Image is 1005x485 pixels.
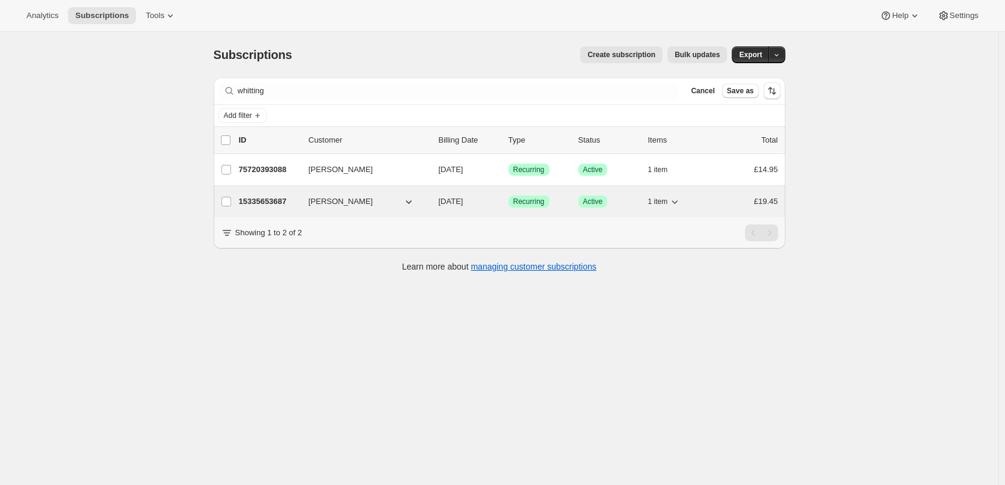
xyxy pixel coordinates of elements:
div: 15335653687[PERSON_NAME][DATE]SuccessRecurringSuccessActive1 item£19.45 [239,193,778,210]
div: 75720393088[PERSON_NAME][DATE]SuccessRecurringSuccessActive1 item£14.95 [239,161,778,178]
p: Customer [309,134,429,146]
button: Bulk updates [667,46,727,63]
p: 15335653687 [239,196,299,208]
span: Bulk updates [675,50,720,60]
button: Help [873,7,927,24]
button: Tools [138,7,184,24]
span: Active [583,165,603,175]
span: Analytics [26,11,58,20]
button: Analytics [19,7,66,24]
span: Export [739,50,762,60]
button: Subscriptions [68,7,136,24]
span: [DATE] [439,165,463,174]
input: Filter subscribers [238,82,679,99]
span: [PERSON_NAME] [309,164,373,176]
p: 75720393088 [239,164,299,176]
span: Settings [950,11,979,20]
nav: Pagination [745,224,778,241]
button: 1 item [648,193,681,210]
span: Cancel [691,86,714,96]
span: £14.95 [754,165,778,174]
button: Add filter [218,108,267,123]
span: Create subscription [587,50,655,60]
span: 1 item [648,197,668,206]
button: [PERSON_NAME] [301,192,422,211]
p: Learn more about [402,261,596,273]
span: [DATE] [439,197,463,206]
span: Add filter [224,111,252,120]
div: Type [509,134,569,146]
button: 1 item [648,161,681,178]
p: Showing 1 to 2 of 2 [235,227,302,239]
p: Total [761,134,778,146]
span: £19.45 [754,197,778,206]
span: [PERSON_NAME] [309,196,373,208]
span: Subscriptions [214,48,292,61]
button: Settings [930,7,986,24]
button: [PERSON_NAME] [301,160,422,179]
p: Billing Date [439,134,499,146]
span: Subscriptions [75,11,129,20]
span: Recurring [513,165,545,175]
button: Save as [722,84,759,98]
button: Cancel [686,84,719,98]
span: 1 item [648,165,668,175]
a: managing customer subscriptions [471,262,596,271]
button: Export [732,46,769,63]
p: ID [239,134,299,146]
div: Items [648,134,708,146]
span: Save as [727,86,754,96]
div: IDCustomerBilling DateTypeStatusItemsTotal [239,134,778,146]
span: Recurring [513,197,545,206]
button: Sort the results [764,82,781,99]
span: Help [892,11,908,20]
span: Active [583,197,603,206]
p: Status [578,134,639,146]
button: Create subscription [580,46,663,63]
span: Tools [146,11,164,20]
